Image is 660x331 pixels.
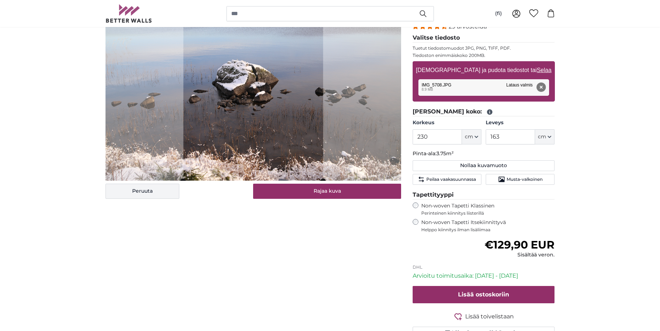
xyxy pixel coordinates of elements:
[421,202,555,216] label: Non-woven Tapetti Klassinen
[458,291,509,298] span: Lisää ostoskoriin
[465,312,514,321] span: Lisää toivelistaan
[105,4,152,23] img: Betterwalls
[507,176,543,182] span: Musta-valkoinen
[105,184,179,199] button: Peruuta
[413,150,555,157] p: Pinta-ala:
[413,286,555,303] button: Lisää ostoskoriin
[535,129,555,144] button: cm
[421,219,555,233] label: Non-woven Tapetti Itsekiinnittyvä
[485,251,555,259] div: Sisältää veron.
[253,184,401,199] button: Rajaa kuva
[465,133,473,140] span: cm
[538,133,546,140] span: cm
[486,174,555,185] button: Musta-valkoinen
[413,160,555,171] button: Nollaa kuvamuoto
[413,272,555,280] p: Arvioitu toimitusaika: [DATE] - [DATE]
[413,33,555,43] legend: Valitse tiedosto
[413,119,481,126] label: Korkeus
[486,119,555,126] label: Leveys
[436,150,454,157] span: 3.75m²
[413,191,555,200] legend: Tapettityyppi
[426,176,476,182] span: Peilaa vaakasuunnassa
[413,63,554,77] label: [DEMOGRAPHIC_DATA] ja pudota tiedostot tai
[413,174,481,185] button: Peilaa vaakasuunnassa
[489,7,508,20] button: (fi)
[413,45,555,51] p: Tuetut tiedostomuodot JPG, PNG, TIFF, PDF.
[536,67,551,73] u: Selaa
[413,53,555,58] p: Tiedoston enimmäiskoko 200MB.
[421,210,555,216] span: Perinteinen kiinnitys liisterillä
[413,264,555,270] p: DHL
[413,107,555,116] legend: [PERSON_NAME] koko:
[421,227,555,233] span: Helppo kiinnitys ilman lisäliimaa
[413,312,555,321] button: Lisää toivelistaan
[462,129,481,144] button: cm
[485,238,555,251] span: €129,90 EUR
